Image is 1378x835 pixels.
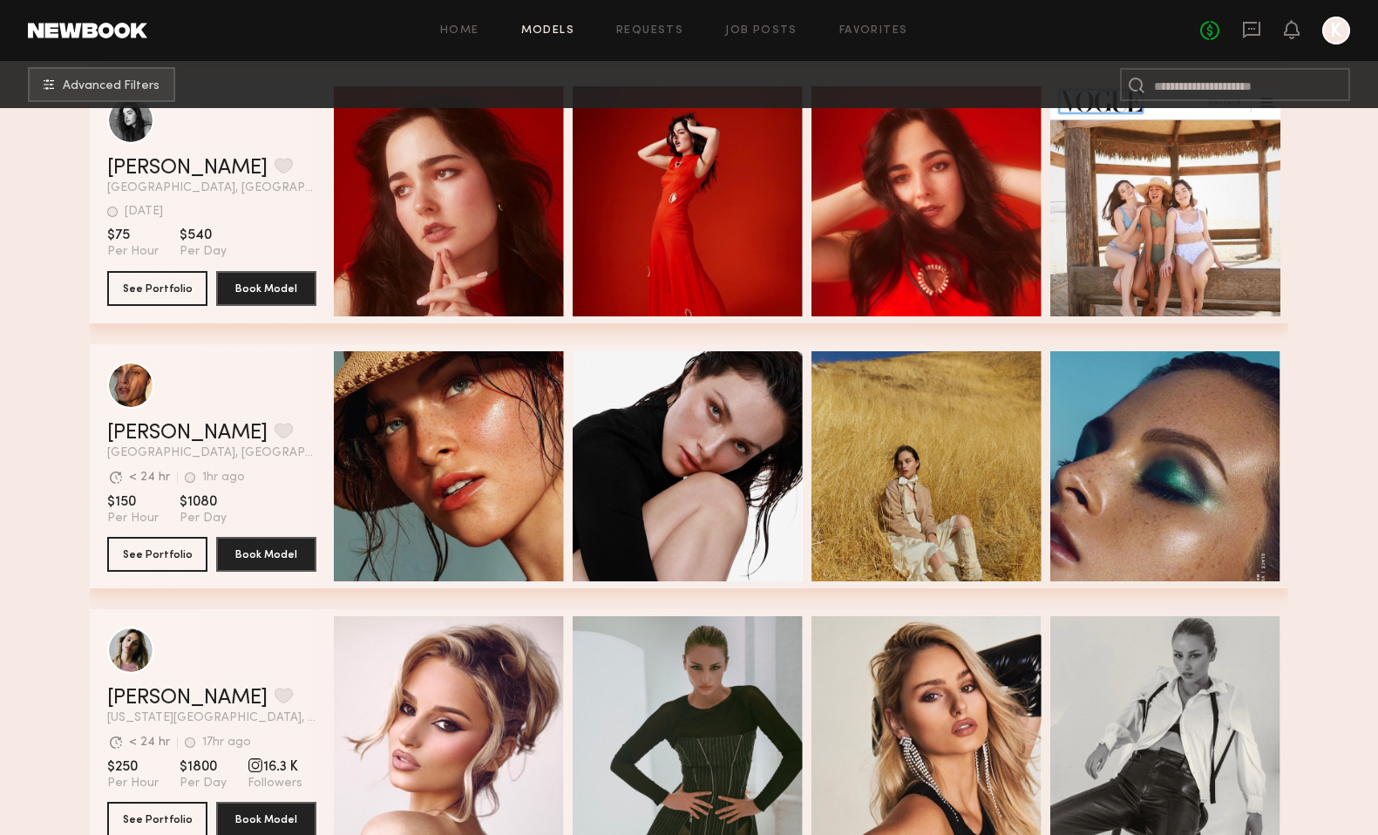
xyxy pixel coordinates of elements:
span: $540 [180,227,227,244]
span: [GEOGRAPHIC_DATA], [GEOGRAPHIC_DATA] [107,182,316,194]
a: Favorites [839,25,908,37]
span: Per Day [180,511,227,526]
span: Per Day [180,244,227,260]
span: [GEOGRAPHIC_DATA], [GEOGRAPHIC_DATA] [107,447,316,459]
a: Job Posts [725,25,798,37]
div: 17hr ago [202,737,251,749]
a: K [1322,17,1350,44]
span: Per Hour [107,776,159,791]
div: 1hr ago [202,472,245,484]
div: < 24 hr [129,472,170,484]
button: See Portfolio [107,537,207,572]
button: See Portfolio [107,271,207,306]
span: Advanced Filters [63,80,160,92]
a: Requests [616,25,683,37]
span: Per Day [180,776,227,791]
div: < 24 hr [129,737,170,749]
a: [PERSON_NAME] [107,688,268,709]
span: Followers [248,776,302,791]
span: $250 [107,758,159,776]
span: Per Hour [107,244,159,260]
span: $75 [107,227,159,244]
button: Book Model [216,537,316,572]
span: $1800 [180,758,227,776]
span: $1080 [180,493,227,511]
div: [DATE] [125,206,163,218]
span: [US_STATE][GEOGRAPHIC_DATA], [GEOGRAPHIC_DATA] [107,712,316,724]
span: $150 [107,493,159,511]
a: [PERSON_NAME] [107,423,268,444]
span: Per Hour [107,511,159,526]
button: Advanced Filters [28,67,175,102]
button: Book Model [216,271,316,306]
span: 16.3 K [248,758,302,776]
a: Models [521,25,574,37]
a: [PERSON_NAME] [107,158,268,179]
a: Home [440,25,479,37]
